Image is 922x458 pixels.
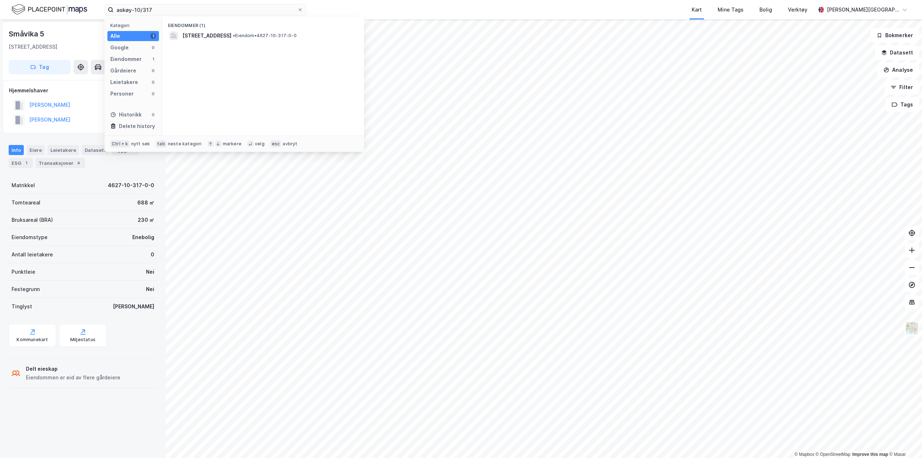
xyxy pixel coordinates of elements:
div: [PERSON_NAME] [113,302,154,311]
div: Ctrl + k [110,140,130,147]
div: Antall leietakere [12,250,53,259]
div: Småvika 5 [9,28,46,40]
div: 688 ㎡ [137,198,154,207]
div: 0 [151,250,154,259]
div: Eiendommer (1) [162,17,364,30]
div: Eiendomstype [12,233,48,242]
button: Tags [886,97,919,112]
div: Enebolig [132,233,154,242]
div: Kategori [110,23,159,28]
span: Eiendom • 4627-10-317-0-0 [233,33,297,39]
div: neste kategori [168,141,202,147]
div: Delete history [119,122,155,131]
button: Bokmerker [870,28,919,43]
div: Bolig [759,5,772,14]
iframe: Chat Widget [886,423,922,458]
div: Nei [146,285,154,294]
div: [STREET_ADDRESS] [9,43,57,51]
div: avbryt [283,141,297,147]
div: 230 ㎡ [138,216,154,224]
div: Delt eieskap [26,365,120,373]
div: Kart [692,5,702,14]
div: markere [223,141,241,147]
div: velg [255,141,265,147]
div: tab [156,140,167,147]
button: Analyse [877,63,919,77]
div: [PERSON_NAME][GEOGRAPHIC_DATA] [827,5,899,14]
div: Matrikkel [12,181,35,190]
a: Mapbox [794,452,814,457]
div: 0 [150,91,156,97]
div: Eiere [27,145,45,155]
button: Tag [9,60,71,74]
button: Filter [885,80,919,94]
div: 0 [150,79,156,85]
div: Tomteareal [12,198,40,207]
a: Improve this map [852,452,888,457]
div: Personer [110,89,134,98]
div: Gårdeiere [110,66,136,75]
div: Historikk [110,110,142,119]
div: Verktøy [788,5,807,14]
div: Kommunekart [17,337,48,343]
div: Nei [146,268,154,276]
div: ESG [9,158,33,168]
div: 4627-10-317-0-0 [108,181,154,190]
a: OpenStreetMap [816,452,851,457]
span: • [233,33,235,38]
div: Eiendommer [110,55,142,63]
div: Info [9,145,24,155]
div: Eiendommen er eid av flere gårdeiere [26,373,120,382]
div: Miljøstatus [70,337,96,343]
div: 1 [23,159,30,167]
div: Mine Tags [718,5,744,14]
img: logo.f888ab2527a4732fd821a326f86c7f29.svg [12,3,87,16]
div: Leietakere [48,145,79,155]
div: nytt søk [131,141,150,147]
div: 4 [75,159,82,167]
img: Z [905,321,919,335]
div: Google [110,43,129,52]
div: 1 [150,33,156,39]
div: Tinglyst [12,302,32,311]
div: Bruksareal (BRA) [12,216,53,224]
div: Punktleie [12,268,35,276]
div: 1 [150,56,156,62]
div: esc [270,140,282,147]
div: Leietakere [110,78,138,87]
div: Hjemmelshaver [9,86,157,95]
div: Alle [110,32,120,40]
div: 0 [150,68,156,74]
input: Søk på adresse, matrikkel, gårdeiere, leietakere eller personer [114,4,297,15]
div: Transaksjoner [36,158,85,168]
div: 0 [150,112,156,118]
button: Datasett [875,45,919,60]
div: 0 [150,45,156,50]
div: Datasett [82,145,109,155]
span: [STREET_ADDRESS] [182,31,231,40]
div: Festegrunn [12,285,40,294]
